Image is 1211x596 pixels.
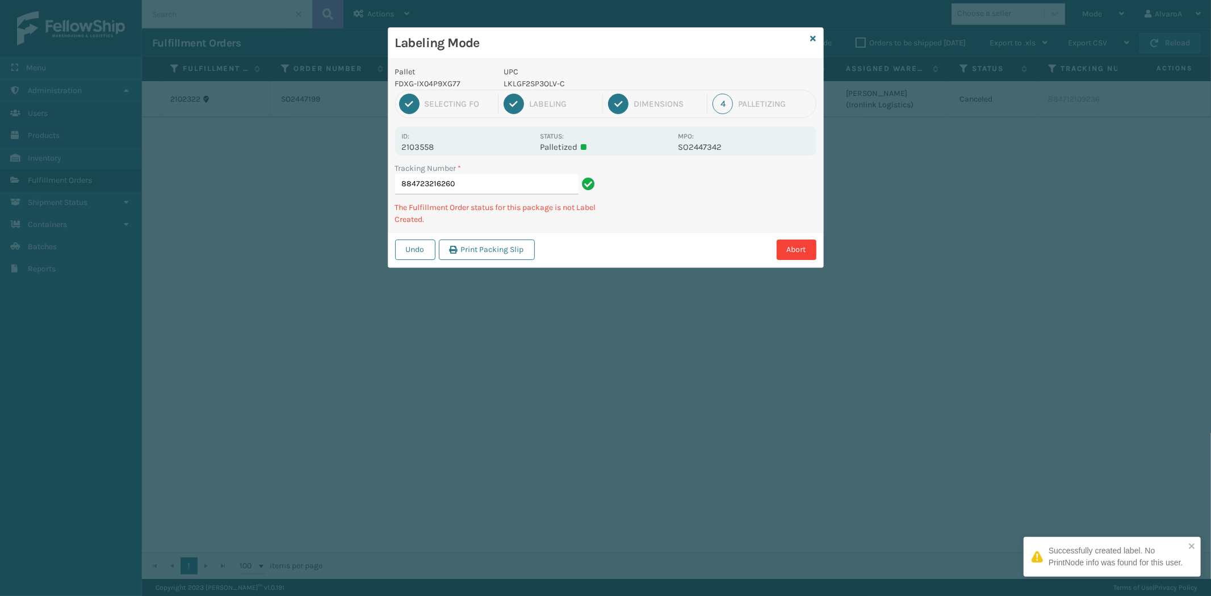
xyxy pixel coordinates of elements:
[425,99,493,109] div: Selecting FO
[399,94,420,114] div: 1
[529,99,597,109] div: Labeling
[1049,545,1185,569] div: Successfully created label. No PrintNode info was found for this user.
[504,66,671,78] p: UPC
[395,202,599,225] p: The Fulfillment Order status for this package is not Label Created.
[540,132,564,140] label: Status:
[608,94,628,114] div: 3
[395,162,462,174] label: Tracking Number
[439,240,535,260] button: Print Packing Slip
[395,66,491,78] p: Pallet
[395,240,435,260] button: Undo
[402,142,533,152] p: 2103558
[634,99,702,109] div: Dimensions
[713,94,733,114] div: 4
[738,99,812,109] div: Palletizing
[504,78,671,90] p: LKLGF2SP3OLV-C
[395,35,806,52] h3: Labeling Mode
[395,78,491,90] p: FDXG-IX04P9XG77
[504,94,524,114] div: 2
[678,142,809,152] p: SO2447342
[777,240,816,260] button: Abort
[540,142,671,152] p: Palletized
[402,132,410,140] label: Id:
[1188,542,1196,552] button: close
[678,132,694,140] label: MPO:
